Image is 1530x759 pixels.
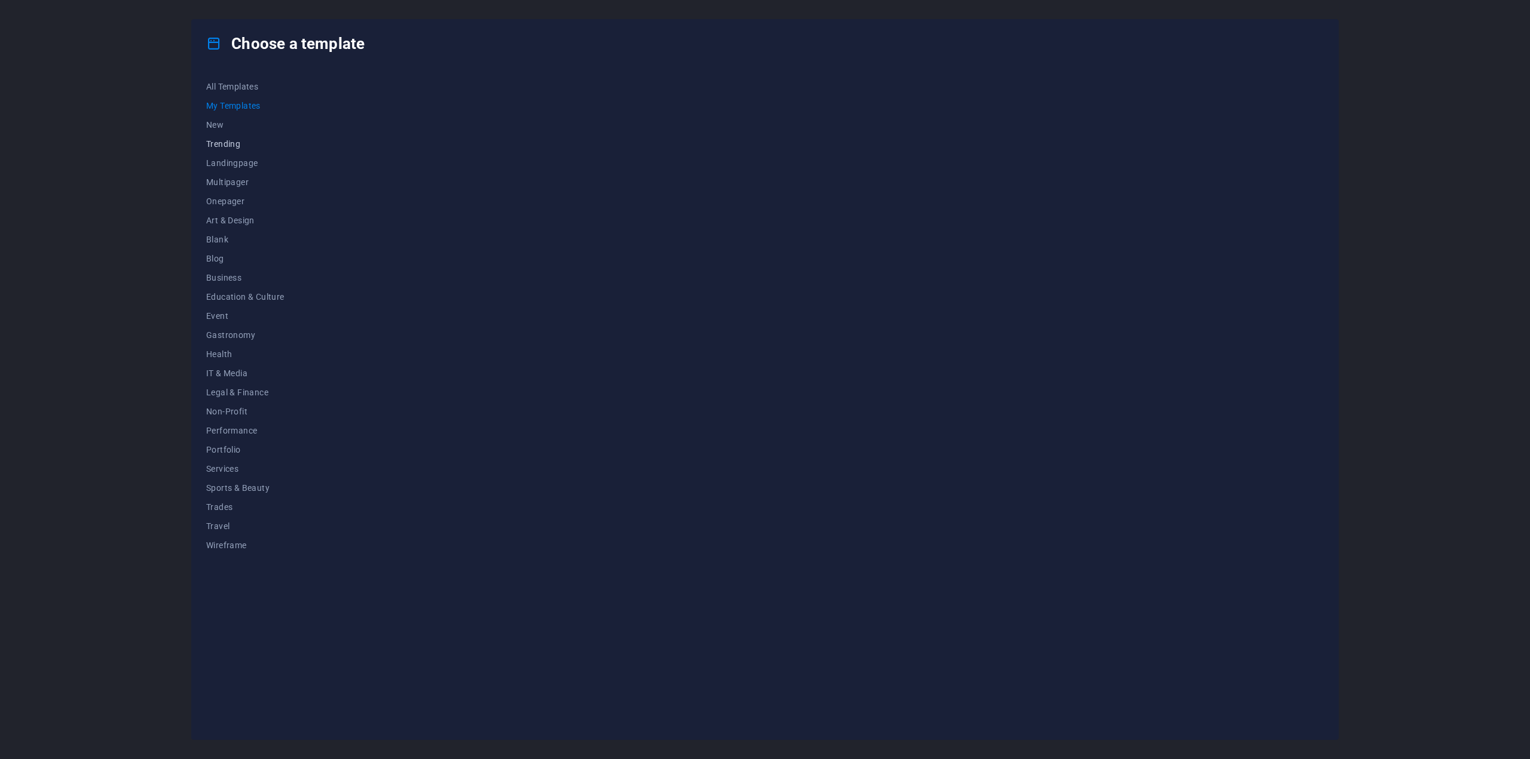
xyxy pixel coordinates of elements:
[206,440,284,459] button: Portfolio
[206,287,284,306] button: Education & Culture
[206,445,284,454] span: Portfolio
[206,96,284,115] button: My Templates
[206,483,284,493] span: Sports & Beauty
[206,82,284,91] span: All Templates
[206,464,284,474] span: Services
[206,120,284,130] span: New
[206,459,284,478] button: Services
[206,158,284,168] span: Landingpage
[206,521,284,531] span: Travel
[206,349,284,359] span: Health
[206,139,284,149] span: Trending
[206,292,284,302] span: Education & Culture
[206,34,365,53] h4: Choose a template
[206,388,284,397] span: Legal & Finance
[206,173,284,192] button: Multipager
[206,364,284,383] button: IT & Media
[206,230,284,249] button: Blank
[206,101,284,110] span: My Templates
[206,402,284,421] button: Non-Profit
[206,77,284,96] button: All Templates
[206,325,284,345] button: Gastronomy
[206,216,284,225] span: Art & Design
[206,345,284,364] button: Health
[206,383,284,402] button: Legal & Finance
[206,211,284,230] button: Art & Design
[206,134,284,153] button: Trending
[206,497,284,517] button: Trades
[206,368,284,378] span: IT & Media
[206,153,284,173] button: Landingpage
[206,311,284,321] span: Event
[206,306,284,325] button: Event
[206,254,284,263] span: Blog
[206,478,284,497] button: Sports & Beauty
[206,536,284,555] button: Wireframe
[206,502,284,512] span: Trades
[206,540,284,550] span: Wireframe
[206,407,284,416] span: Non-Profit
[206,268,284,287] button: Business
[206,330,284,340] span: Gastronomy
[206,517,284,536] button: Travel
[206,273,284,282] span: Business
[206,426,284,435] span: Performance
[206,421,284,440] button: Performance
[206,196,284,206] span: Onepager
[206,115,284,134] button: New
[206,235,284,244] span: Blank
[206,177,284,187] span: Multipager
[206,192,284,211] button: Onepager
[206,249,284,268] button: Blog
